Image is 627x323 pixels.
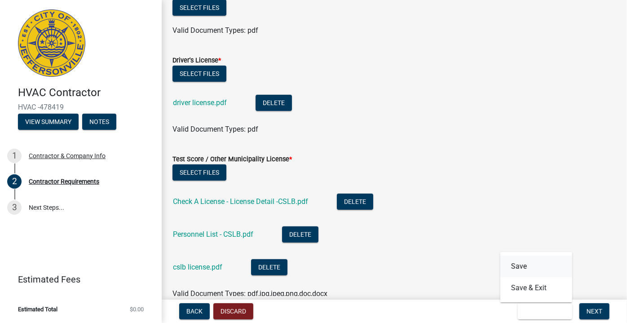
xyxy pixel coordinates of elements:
button: Discard [213,303,253,319]
div: 3 [7,200,22,215]
button: Delete [251,259,287,275]
span: $0.00 [130,306,144,312]
span: Valid Document Types: pdf,jpg,jpeg,png,doc,docx [172,289,327,298]
a: Personnel List - CSLB.pdf [173,230,253,239]
span: Back [186,308,203,315]
span: Next [587,308,602,315]
wm-modal-confirm: Delete Document [256,99,292,108]
label: Test Score / Other Municipality License [172,156,292,163]
div: Contractor & Company Info [29,153,106,159]
button: Delete [256,95,292,111]
button: Save & Exit [518,303,572,319]
h4: HVAC Contractor [18,86,155,99]
button: Save [500,256,572,277]
div: 2 [7,174,22,189]
span: Save & Exit [525,308,560,315]
wm-modal-confirm: Delete Document [251,264,287,272]
span: HVAC -478419 [18,103,144,111]
button: Select files [172,66,226,82]
wm-modal-confirm: Delete Document [282,231,318,239]
a: Estimated Fees [7,270,147,288]
button: Back [179,303,210,319]
img: City of Jeffersonville, Indiana [18,9,85,77]
wm-modal-confirm: Summary [18,119,79,126]
span: Valid Document Types: pdf [172,26,258,35]
div: Save & Exit [500,252,572,302]
button: Save & Exit [500,277,572,299]
span: Estimated Total [18,306,57,312]
div: 1 [7,149,22,163]
button: View Summary [18,114,79,130]
a: driver license.pdf [173,98,227,107]
button: Select files [172,164,226,181]
span: Valid Document Types: pdf [172,125,258,133]
a: Check A License - License Detail -CSLB.pdf [173,197,308,206]
label: Driver's License [172,58,221,64]
wm-modal-confirm: Notes [82,119,116,126]
button: Next [579,303,609,319]
button: Delete [282,226,318,243]
button: Delete [337,194,373,210]
a: cslb license.pdf [173,263,222,271]
button: Notes [82,114,116,130]
wm-modal-confirm: Delete Document [337,198,373,207]
div: Contractor Requirements [29,178,99,185]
